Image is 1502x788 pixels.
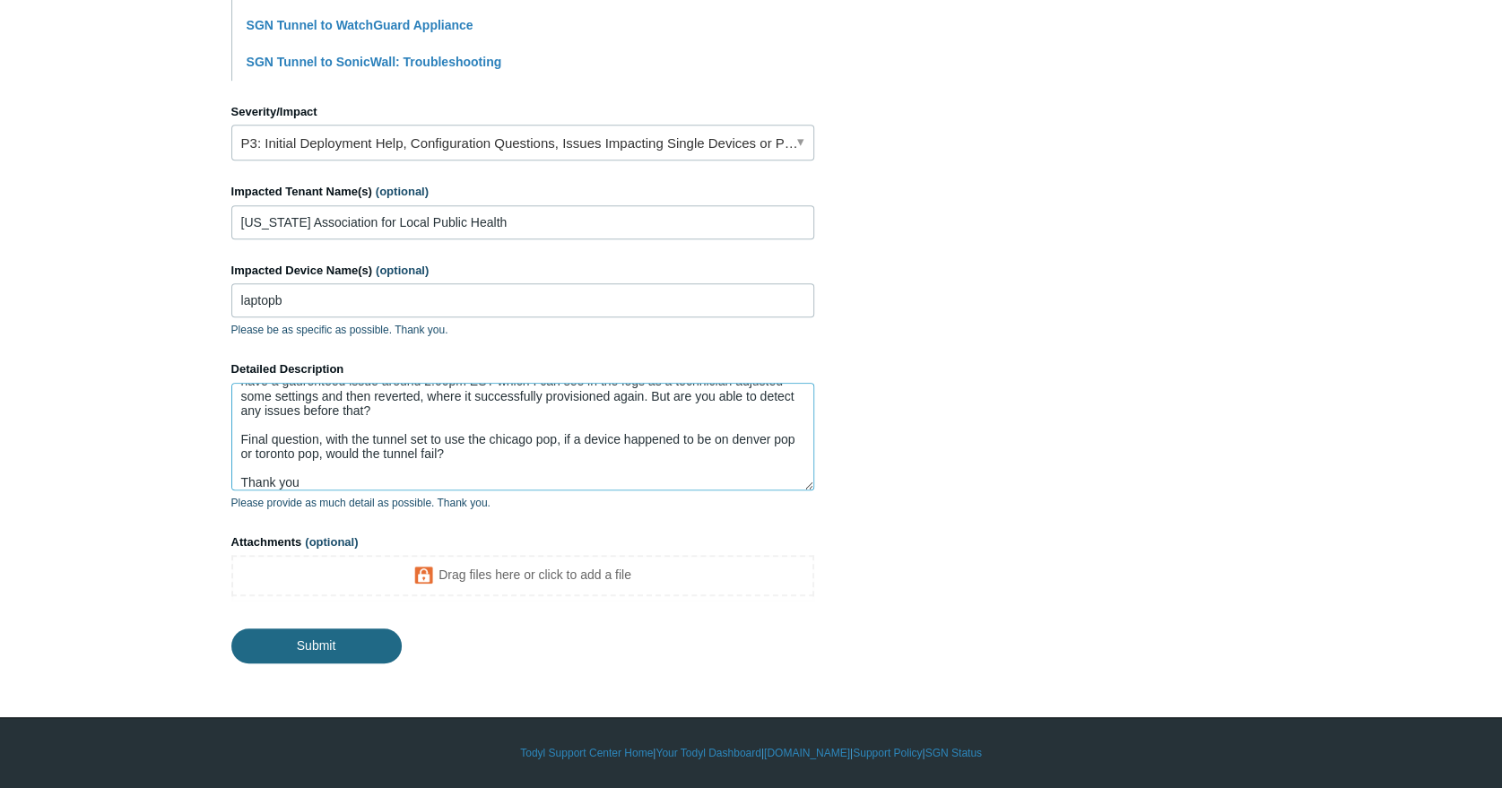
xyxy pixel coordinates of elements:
p: Please be as specific as possible. Thank you. [231,322,814,338]
span: (optional) [305,535,358,549]
span: (optional) [376,185,429,198]
a: Todyl Support Center Home [520,745,653,761]
a: Your Todyl Dashboard [655,745,760,761]
label: Impacted Tenant Name(s) [231,183,814,201]
a: SGN Tunnel to SonicWall: Troubleshooting [247,55,502,69]
div: | | | | [231,745,1272,761]
a: Support Policy [853,745,922,761]
a: P3: Initial Deployment Help, Configuration Questions, Issues Impacting Single Devices or Past Out... [231,125,814,160]
input: Submit [231,628,402,662]
label: Impacted Device Name(s) [231,262,814,280]
label: Attachments [231,533,814,551]
span: (optional) [376,264,429,277]
p: Please provide as much detail as possible. Thank you. [231,495,814,511]
a: [DOMAIN_NAME] [764,745,850,761]
a: SGN Status [925,745,982,761]
label: Detailed Description [231,360,814,378]
a: SGN Tunnel to WatchGuard Appliance [247,18,473,32]
label: Severity/Impact [231,103,814,121]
